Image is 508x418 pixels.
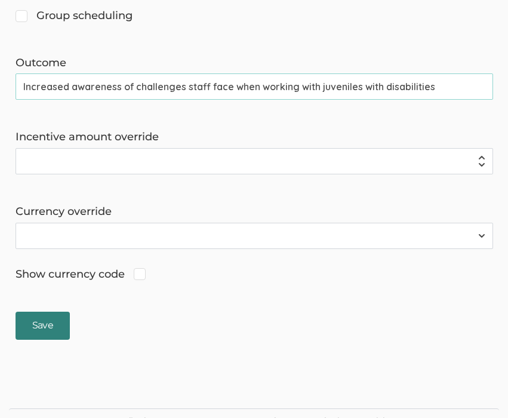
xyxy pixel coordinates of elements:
iframe: Chat Widget [448,361,508,418]
span: Show currency code [16,267,146,282]
input: Save [16,312,70,340]
label: Incentive amount override [16,130,493,145]
label: Outcome [16,56,493,71]
label: Currency override [16,204,493,220]
span: Group scheduling [16,8,133,24]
